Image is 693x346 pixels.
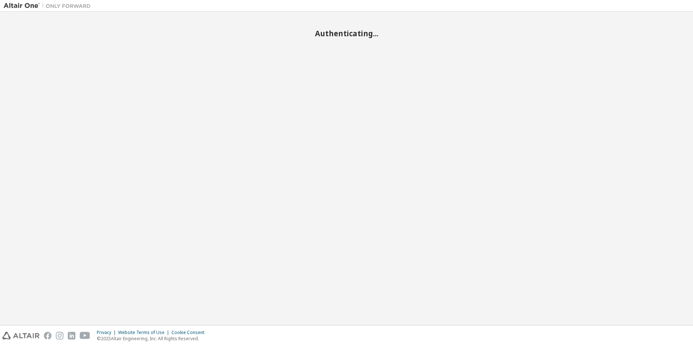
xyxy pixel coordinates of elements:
[97,330,118,335] div: Privacy
[80,332,90,339] img: youtube.svg
[4,2,94,9] img: Altair One
[56,332,63,339] img: instagram.svg
[44,332,51,339] img: facebook.svg
[68,332,75,339] img: linkedin.svg
[118,330,171,335] div: Website Terms of Use
[171,330,209,335] div: Cookie Consent
[4,29,689,38] h2: Authenticating...
[2,332,40,339] img: altair_logo.svg
[97,335,209,342] p: © 2025 Altair Engineering, Inc. All Rights Reserved.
